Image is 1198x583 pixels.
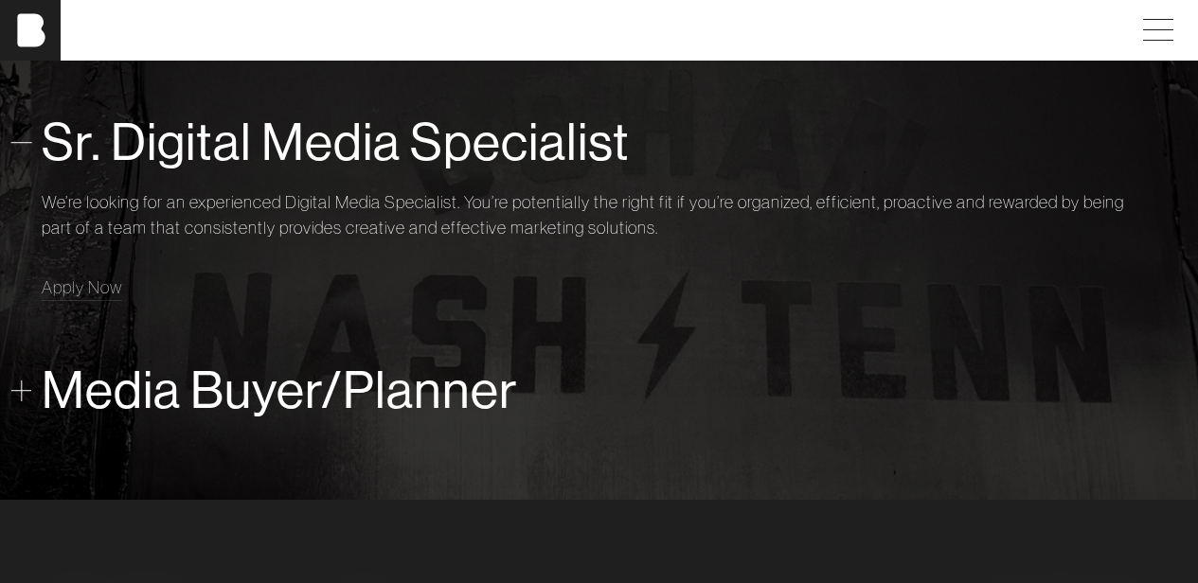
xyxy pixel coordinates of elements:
[42,189,1156,240] p: We’re looking for an experienced Digital Media Specialist. You’re potentially the right fit if yo...
[42,276,122,298] span: Apply Now
[42,274,122,300] a: Apply Now
[42,362,518,419] span: Media Buyer/Planner
[42,114,630,171] span: Sr. Digital Media Specialist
